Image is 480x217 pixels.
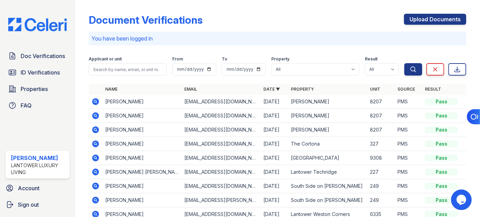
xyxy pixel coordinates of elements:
[367,179,395,193] td: 249
[395,109,422,123] td: PMS
[291,87,314,92] a: Property
[11,154,67,162] div: [PERSON_NAME]
[182,137,261,151] td: [EMAIL_ADDRESS][DOMAIN_NAME]
[288,193,367,207] td: South Side on [PERSON_NAME]
[261,179,288,193] td: [DATE]
[91,34,463,43] p: You have been logged in
[425,169,458,175] div: Pass
[261,123,288,137] td: [DATE]
[425,87,441,92] a: Result
[102,123,182,137] td: [PERSON_NAME]
[105,87,118,92] a: Name
[261,165,288,179] td: [DATE]
[395,137,422,151] td: PMS
[6,66,69,79] a: ID Verifications
[288,137,367,151] td: The Cortona
[367,151,395,165] td: 9308
[425,140,458,147] div: Pass
[182,193,261,207] td: [EMAIL_ADDRESS][PERSON_NAME][DOMAIN_NAME]
[89,14,203,26] div: Document Verifications
[425,155,458,161] div: Pass
[102,137,182,151] td: [PERSON_NAME]
[395,123,422,137] td: PMS
[172,56,183,62] label: From
[6,99,69,112] a: FAQ
[395,165,422,179] td: PMS
[102,109,182,123] td: [PERSON_NAME]
[102,193,182,207] td: [PERSON_NAME]
[184,87,197,92] a: Email
[367,109,395,123] td: 8207
[261,137,288,151] td: [DATE]
[6,49,69,63] a: Doc Verifications
[222,56,227,62] label: To
[18,201,39,209] span: Sign out
[18,184,40,192] span: Account
[21,68,60,77] span: ID Verifications
[425,98,458,105] div: Pass
[367,165,395,179] td: 227
[182,109,261,123] td: [EMAIL_ADDRESS][DOMAIN_NAME]
[21,101,32,110] span: FAQ
[425,126,458,133] div: Pass
[182,95,261,109] td: [EMAIL_ADDRESS][DOMAIN_NAME]
[367,137,395,151] td: 327
[367,123,395,137] td: 8207
[11,162,67,176] div: Lantower Luxury Living
[21,52,65,60] span: Doc Verifications
[182,179,261,193] td: [EMAIL_ADDRESS][DOMAIN_NAME]
[395,95,422,109] td: PMS
[102,165,182,179] td: [PERSON_NAME] [PERSON_NAME]
[395,193,422,207] td: PMS
[6,82,69,96] a: Properties
[261,151,288,165] td: [DATE]
[21,85,48,93] span: Properties
[425,183,458,190] div: Pass
[370,87,380,92] a: Unit
[261,193,288,207] td: [DATE]
[261,95,288,109] td: [DATE]
[288,109,367,123] td: [PERSON_NAME]
[89,56,122,62] label: Applicant or unit
[365,56,378,62] label: Result
[404,14,466,25] a: Upload Documents
[288,123,367,137] td: [PERSON_NAME]
[182,165,261,179] td: [EMAIL_ADDRESS][DOMAIN_NAME]
[261,109,288,123] td: [DATE]
[451,190,473,210] iframe: chat widget
[395,151,422,165] td: PMS
[263,87,280,92] a: Date ▼
[288,95,367,109] td: [PERSON_NAME]
[271,56,290,62] label: Property
[89,63,167,76] input: Search by name, email, or unit number
[3,198,72,212] a: Sign out
[102,179,182,193] td: [PERSON_NAME]
[395,179,422,193] td: PMS
[182,123,261,137] td: [EMAIL_ADDRESS][DOMAIN_NAME]
[288,165,367,179] td: Lantower Techridge
[3,181,72,195] a: Account
[425,112,458,119] div: Pass
[288,179,367,193] td: South Side on [PERSON_NAME]
[397,87,415,92] a: Source
[288,151,367,165] td: [GEOGRAPHIC_DATA]
[367,95,395,109] td: 8207
[102,95,182,109] td: [PERSON_NAME]
[102,151,182,165] td: [PERSON_NAME]
[3,18,72,31] img: CE_Logo_Blue-a8612792a0a2168367f1c8372b55b34899dd931a85d93a1a3d3e32e68fde9ad4.png
[182,151,261,165] td: [EMAIL_ADDRESS][DOMAIN_NAME]
[425,197,458,204] div: Pass
[367,193,395,207] td: 249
